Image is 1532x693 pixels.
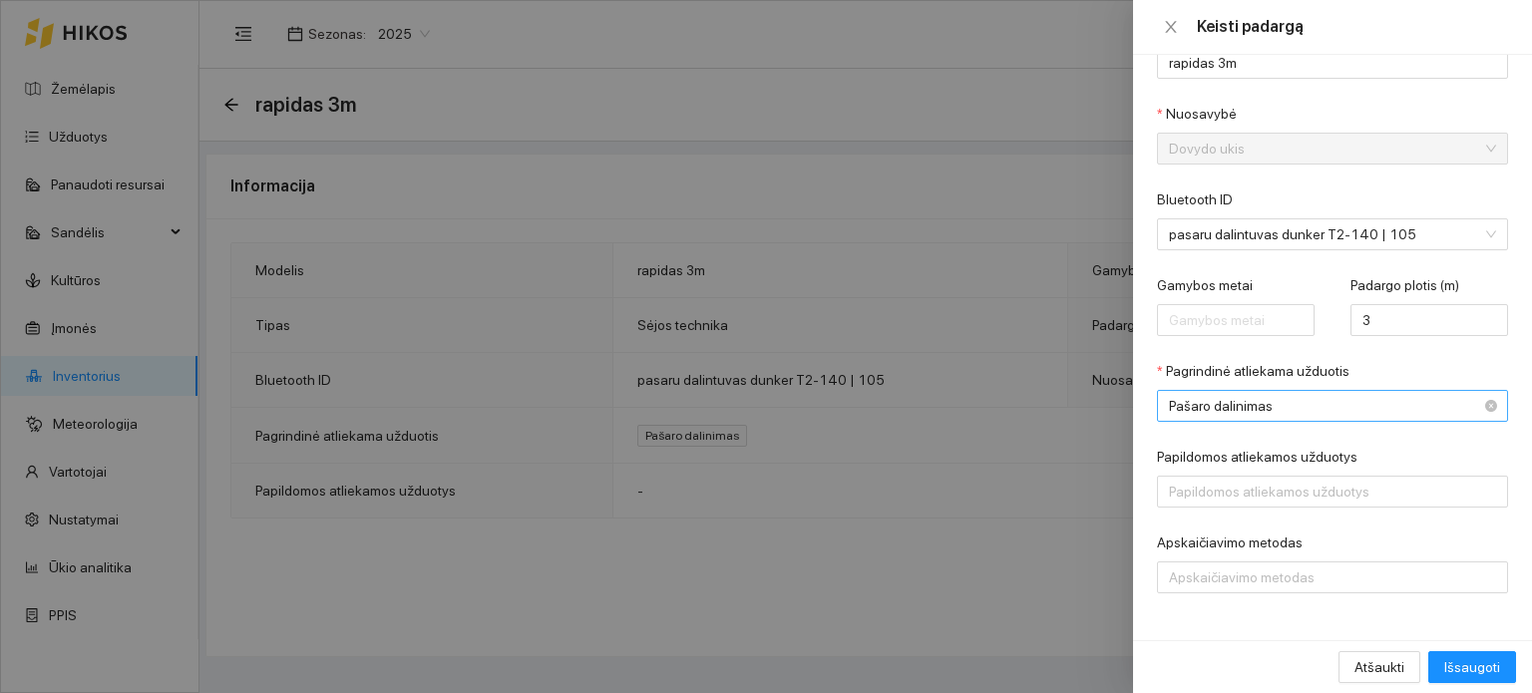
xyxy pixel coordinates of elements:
label: Gamybos metai [1157,275,1253,296]
input: Gamybos metai [1157,304,1315,336]
span: Pašaro dalinimas [1169,391,1468,421]
label: Pagrindinė atliekama užduotis [1157,361,1349,382]
label: Papildomos atliekamos užduotys [1157,447,1357,468]
div: Keisti padargą [1197,16,1508,38]
span: Išsaugoti [1444,656,1500,678]
label: Bluetooth ID [1157,189,1233,210]
input: Modelis [1157,47,1508,79]
span: pasaru dalintuvas dunker T2-140 | 105 [1169,219,1468,249]
button: Atšaukti [1339,651,1420,683]
button: Close [1157,18,1185,37]
span: Dovydo ukis [1169,134,1468,164]
button: Išsaugoti [1428,651,1516,683]
span: Atšaukti [1354,656,1404,678]
span: close [1163,19,1179,35]
input: Padargo plotis (m) [1350,304,1508,336]
span: close-circle [1485,400,1497,412]
label: Padargo plotis (m) [1350,275,1459,296]
label: Nuosavybė [1157,104,1237,125]
label: Apskaičiavimo metodas [1157,532,1303,553]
